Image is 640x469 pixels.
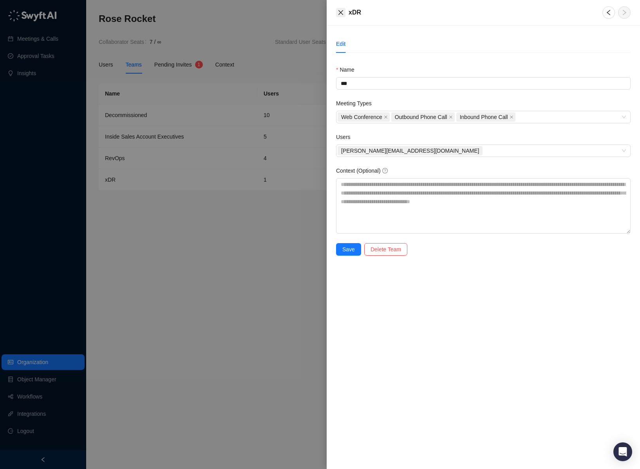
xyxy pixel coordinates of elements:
[338,112,390,122] span: Web Conference
[338,146,483,155] span: jon.t@roserocket.com
[371,245,401,254] span: Delete Team
[336,99,377,108] label: Meeting Types
[341,113,382,121] span: Web Conference
[336,65,360,74] label: Name
[384,115,388,119] span: close
[336,133,356,141] label: Users
[606,9,612,16] span: left
[336,243,361,256] button: Save
[336,178,631,234] textarea: Context (Optional)
[449,115,453,119] span: close
[460,113,508,121] span: Inbound Phone Call
[342,245,355,254] span: Save
[382,168,388,173] span: question-circle
[510,115,513,119] span: close
[336,8,345,17] button: Close
[613,442,632,461] div: Open Intercom Messenger
[336,77,631,90] input: Name
[338,9,344,16] span: close
[336,40,345,48] div: Edit
[341,146,479,155] span: [PERSON_NAME][EMAIL_ADDRESS][DOMAIN_NAME]
[391,112,455,122] span: Outbound Phone Call
[456,112,515,122] span: Inbound Phone Call
[364,243,407,256] button: Delete Team
[336,166,393,175] label: Context (Optional)
[349,8,361,17] h5: xDR
[395,113,447,121] span: Outbound Phone Call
